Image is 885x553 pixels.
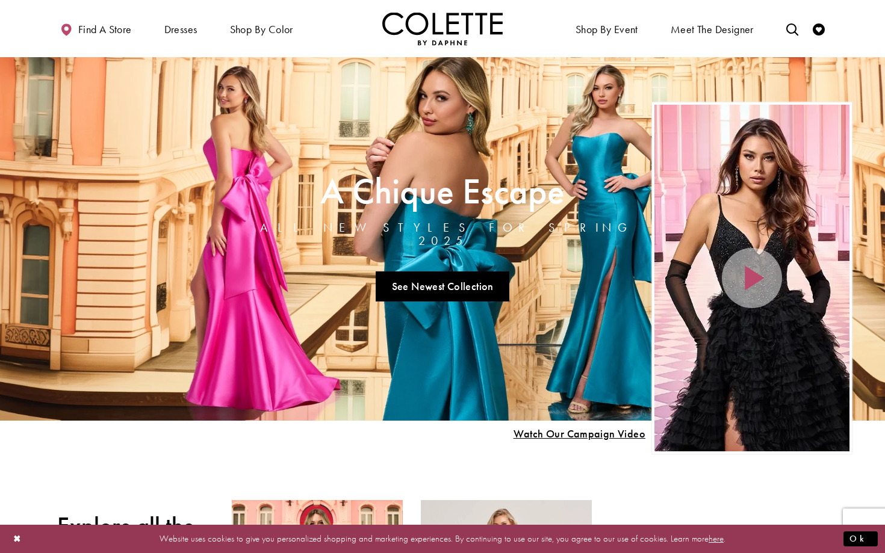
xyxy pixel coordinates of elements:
span: Dresses [161,12,200,45]
a: Toggle search [783,12,801,45]
p: Website uses cookies to give you personalized shopping and marketing experiences. By continuing t... [87,531,798,547]
a: Meet the designer [668,12,757,45]
button: Submit Dialog [843,531,878,546]
span: Shop by color [227,12,296,45]
a: Check Wishlist [810,12,828,45]
span: Meet the designer [671,23,754,36]
ul: Slider Links [233,267,652,306]
button: Close Dialog [7,528,28,549]
a: Visit Home Page [382,12,503,45]
span: Play Slide #15 Video [513,428,645,440]
img: Colette by Daphne [382,12,503,45]
span: Shop By Event [576,23,638,36]
span: Find a store [78,23,132,36]
a: See Newest Collection A Chique Escape All New Styles For Spring 2025 [376,271,509,301]
span: Shop By Event [573,12,641,45]
a: Find a store [57,12,134,45]
span: Shop by color [230,23,293,36]
span: Dresses [164,23,197,36]
a: here [709,533,724,545]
